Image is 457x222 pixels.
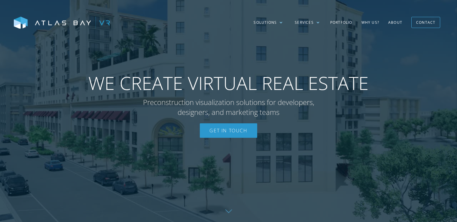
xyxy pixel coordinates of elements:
div: Contact [416,18,435,27]
a: Contact [411,17,440,28]
div: Services [289,14,326,31]
a: Get In Touch [200,123,257,138]
div: Solutions [248,14,289,31]
p: Preconstruction visualization solutions for developers, designers, and marketing teams [131,97,326,117]
a: Why US? [357,14,384,31]
img: Atlas Bay VR Logo [14,17,110,29]
a: About [384,14,407,31]
a: Portfolio [326,14,357,31]
span: WE CREATE VIRTUAL REAL ESTATE [88,72,369,94]
div: Services [295,20,314,25]
img: Down further on page [225,209,232,213]
div: Solutions [254,20,277,25]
